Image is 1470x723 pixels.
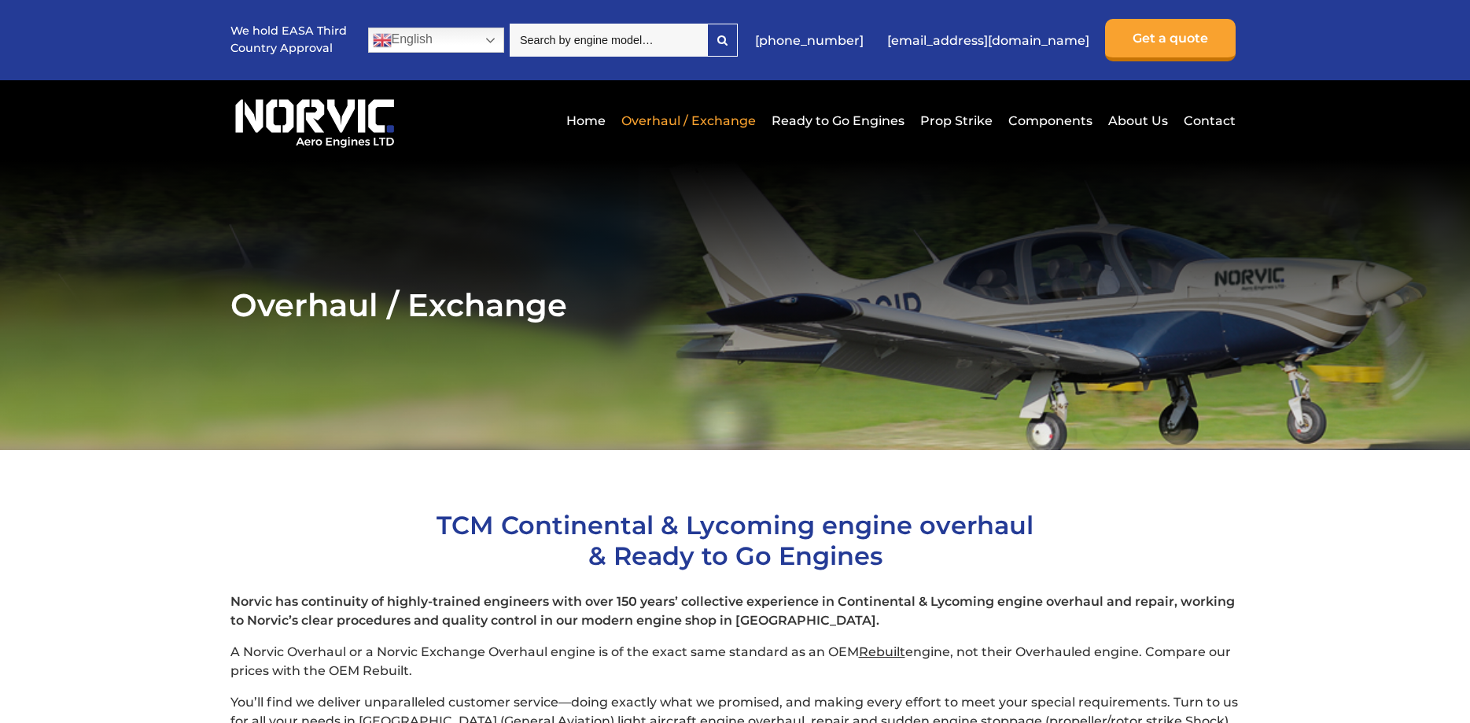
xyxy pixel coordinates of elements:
[1004,101,1096,140] a: Components
[617,101,760,140] a: Overhaul / Exchange
[916,101,997,140] a: Prop Strike
[859,644,905,659] span: Rebuilt
[1105,19,1236,61] a: Get a quote
[562,101,610,140] a: Home
[1104,101,1172,140] a: About Us
[879,21,1097,60] a: [EMAIL_ADDRESS][DOMAIN_NAME]
[373,31,392,50] img: en
[368,28,504,53] a: English
[747,21,871,60] a: [PHONE_NUMBER]
[768,101,908,140] a: Ready to Go Engines
[230,23,348,57] p: We hold EASA Third Country Approval
[230,286,1240,324] h2: Overhaul / Exchange
[510,24,707,57] input: Search by engine model…
[230,643,1240,681] p: A Norvic Overhaul or a Norvic Exchange Overhaul engine is of the exact same standard as an OEM en...
[230,92,399,149] img: Norvic Aero Engines logo
[437,510,1033,571] span: TCM Continental & Lycoming engine overhaul & Ready to Go Engines
[230,594,1235,628] strong: Norvic has continuity of highly-trained engineers with over 150 years’ collective experience in C...
[1180,101,1236,140] a: Contact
